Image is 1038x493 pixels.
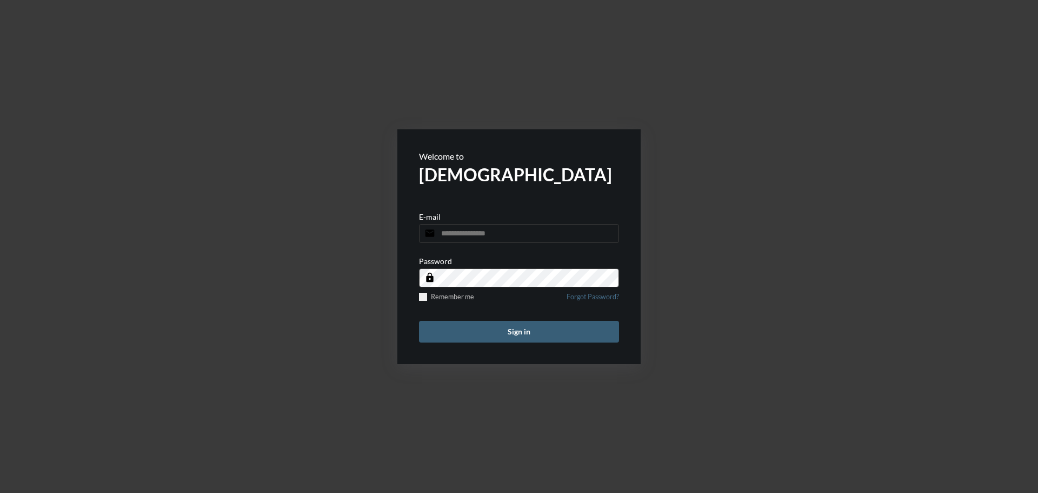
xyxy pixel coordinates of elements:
[419,151,619,161] p: Welcome to
[419,293,474,301] label: Remember me
[567,293,619,307] a: Forgot Password?
[419,321,619,343] button: Sign in
[419,257,452,266] p: Password
[419,164,619,185] h2: [DEMOGRAPHIC_DATA]
[419,212,441,221] p: E-mail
